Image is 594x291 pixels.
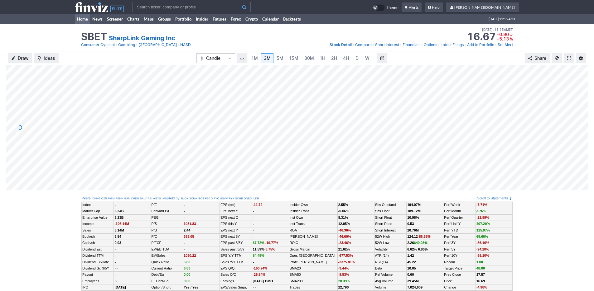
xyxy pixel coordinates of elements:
[454,5,515,10] span: [PERSON_NAME][DOMAIN_NAME]
[476,209,486,213] span: 3.76%
[289,265,337,271] td: SMA20
[338,279,350,283] span: 28.39%
[289,214,337,221] td: Inst Own
[114,241,121,245] b: 0.03
[18,55,29,61] span: Draw
[44,55,55,61] span: Ideas
[264,55,271,61] span: 3M
[115,197,123,201] a: PENN
[407,254,414,257] b: 1.42
[108,197,115,201] a: MGM
[82,208,114,214] td: Market Cap
[205,197,213,201] a: FBCG
[509,36,513,41] span: %
[214,197,219,201] a: FYC
[407,235,431,238] b: 124.12
[482,27,513,32] span: [DATE] 11:15AM ET
[407,222,414,226] b: 0.53
[82,227,114,233] td: Sales
[82,278,114,284] td: Employees
[82,272,114,278] td: Payout
[220,208,252,214] td: EPS next Y
[424,42,437,48] a: Options
[331,55,337,61] span: 2H
[194,14,210,24] a: Insider
[114,279,116,283] b: 5
[114,260,116,264] b: -
[184,203,185,207] b: -
[8,53,32,63] button: Draw
[403,42,420,48] a: Financials
[253,266,267,270] span: -160.94%
[184,260,190,264] span: 6.83
[151,233,183,240] td: P/C
[374,259,406,265] td: RSI (14)
[374,233,406,240] td: 52W High
[464,42,466,48] span: •
[476,254,489,257] span: -99.10%
[115,42,118,48] span: •
[289,233,337,240] td: [PERSON_NAME]
[114,203,116,207] small: -
[277,55,283,61] span: 5M
[289,253,337,259] td: Oper. [GEOGRAPHIC_DATA]
[253,203,262,207] span: -11.72
[82,221,114,227] td: Income
[82,265,114,271] td: Dividend Gr. 3/5Y
[184,254,196,257] span: 1030.22
[82,233,114,240] td: Book/sh
[525,53,550,63] button: Share
[114,266,118,270] small: - -
[443,233,476,240] td: Perf Year
[425,2,443,12] a: Help
[407,228,419,232] a: 20.76M
[444,266,462,270] a: Target Price
[151,227,183,233] td: P/B
[372,4,398,11] a: Theme
[261,53,273,63] a: 3M
[443,202,476,208] td: Perf Week
[338,260,355,264] span: -3375.81%
[132,2,251,12] input: Search ticker, company or profile
[476,260,483,264] span: 1.00
[81,42,115,48] a: Consumer Cyclical
[220,265,252,271] td: EPS Q/Q
[131,197,139,201] a: CHDN
[443,278,476,284] td: Price
[289,221,337,227] td: Inst Trans
[374,246,406,252] td: Volatility
[253,273,265,276] span: -28.94%
[281,14,303,24] a: Backtests
[253,222,254,226] b: -
[498,42,513,48] a: Set Alert
[407,285,423,289] b: 7,024,609
[421,42,423,48] span: •
[184,247,185,251] b: -
[151,202,183,208] td: P/E
[438,42,440,48] span: •
[497,32,509,37] span: -0.90
[260,14,281,24] a: Calendar
[476,235,488,238] span: 69.66%
[476,273,485,276] b: 17.57
[253,235,254,238] b: -
[338,266,349,270] span: -3.44%
[125,14,142,24] a: Charts
[253,247,275,251] small: 11.59%
[362,53,372,63] a: W
[340,53,352,63] a: 4H
[114,228,124,232] b: 3.14M
[443,208,476,214] td: Perf Month
[184,228,190,232] b: 2.44
[352,53,362,63] a: D
[476,222,490,226] span: 407.20%
[443,214,476,221] td: Perf Quarter
[289,259,337,265] td: Profit [PERSON_NAME]
[92,197,100,201] a: DKNG
[210,14,229,24] a: Futures
[206,55,225,61] span: Candle
[184,266,190,270] span: 6.83
[374,253,406,259] td: ATR (14)
[443,240,476,246] td: Perf 3Y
